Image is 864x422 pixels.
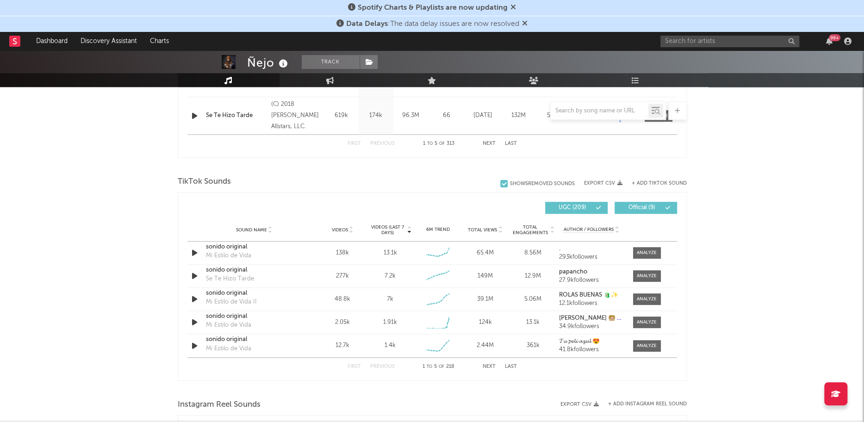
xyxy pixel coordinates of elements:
div: 1.91k [383,318,397,327]
span: Videos [332,227,348,233]
a: sonido original [206,242,303,252]
div: 138k [321,248,364,258]
div: 27.9k followers [559,277,623,284]
div: 2.44M [464,341,507,350]
button: Last [505,364,517,369]
div: 65.4M [464,248,507,258]
div: 7.2k [385,272,396,281]
div: 8.56M [511,248,554,258]
div: 12.1k followers [559,300,623,307]
div: Mi Estilo de Vida [206,344,251,354]
span: Dismiss [522,20,528,28]
div: 277k [321,272,364,281]
div: 124k [464,318,507,327]
a: sonido original [206,289,303,298]
div: Mi Estilo de Vida [206,251,251,261]
button: Track [302,55,360,69]
div: 99 + [829,34,840,41]
button: UGC(209) [545,202,608,214]
span: to [427,142,433,146]
strong: [PERSON_NAME] 🧑🏼 ᥫ᭡ [559,315,626,321]
a: sonido original [206,266,303,275]
button: Last [505,141,517,146]
a: sonido original [206,312,303,321]
div: 149M [464,272,507,281]
button: Export CSV [560,402,599,407]
a: Charts [143,32,175,50]
div: Mi Estilo de Vida [206,321,251,330]
div: 12.9M [511,272,554,281]
div: 34.9k followers [559,323,623,330]
button: Next [483,364,496,369]
div: Ñejo [247,55,290,70]
strong: 𝓣𝓾 𝓹𝓮𝓵𝓲 𝓪𝔃𝓾𝓵 😍 [559,338,600,344]
span: Official ( 9 ) [621,205,663,211]
div: 7k [387,295,393,304]
div: Se Te Hizo Tarde [206,274,254,284]
div: 361k [511,341,554,350]
span: Spotify Charts & Playlists are now updating [358,4,508,12]
div: 2.05k [321,318,364,327]
span: Videos (last 7 days) [368,224,406,236]
a: ROLAS BUENAS 🧃✨ [559,292,623,298]
button: + Add TikTok Sound [632,181,687,186]
input: Search by song name or URL [551,107,648,115]
div: 41.8k followers [559,347,623,353]
span: Author / Followers [564,227,614,233]
div: 293k followers [559,254,623,261]
button: Next [483,141,496,146]
button: 99+ [826,37,833,45]
div: Mi Estilo de Vida II [206,298,257,307]
span: Instagram Reel Sounds [178,399,261,410]
span: Sound Name [236,227,267,233]
strong: . [559,246,560,252]
span: Total Engagements [511,224,549,236]
a: papancho [559,269,623,275]
div: + Add Instagram Reel Sound [599,402,687,407]
div: 12.7k [321,341,364,350]
a: Discovery Assistant [74,32,143,50]
div: 6M Trend [416,226,459,233]
div: 1.4k [385,341,396,350]
span: of [439,142,445,146]
div: 1 5 313 [413,138,464,149]
div: 13.1k [511,318,554,327]
div: 13.1k [383,248,397,258]
span: TikTok Sounds [178,176,231,187]
span: Dismiss [510,4,516,12]
button: + Add Instagram Reel Sound [608,402,687,407]
span: of [439,365,444,369]
button: First [348,141,361,146]
a: 𝓣𝓾 𝓹𝓮𝓵𝓲 𝓪𝔃𝓾𝓵 😍 [559,338,623,345]
span: : The data delay issues are now resolved [346,20,519,28]
button: First [348,364,361,369]
a: . [559,246,623,252]
span: Total Views [468,227,497,233]
button: + Add TikTok Sound [622,181,687,186]
input: Search for artists [660,36,799,47]
button: Export CSV [584,180,622,186]
div: 5.06M [511,295,554,304]
span: UGC ( 209 ) [551,205,594,211]
button: Official(9) [615,202,677,214]
div: 48.8k [321,295,364,304]
a: sonido original [206,335,303,344]
div: (C) 2018 [PERSON_NAME] Allstars, LLC. [271,99,321,132]
strong: ROLAS BUENAS 🧃✨ [559,292,618,298]
div: Show 5 Removed Sounds [510,181,575,187]
strong: papancho [559,269,587,275]
span: Data Delays [346,20,388,28]
button: Previous [370,364,395,369]
a: Dashboard [30,32,74,50]
button: Previous [370,141,395,146]
div: 39.1M [464,295,507,304]
a: [PERSON_NAME] 🧑🏼 ᥫ᭡ [559,315,623,322]
span: to [427,365,432,369]
div: 1 5 218 [413,361,464,372]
